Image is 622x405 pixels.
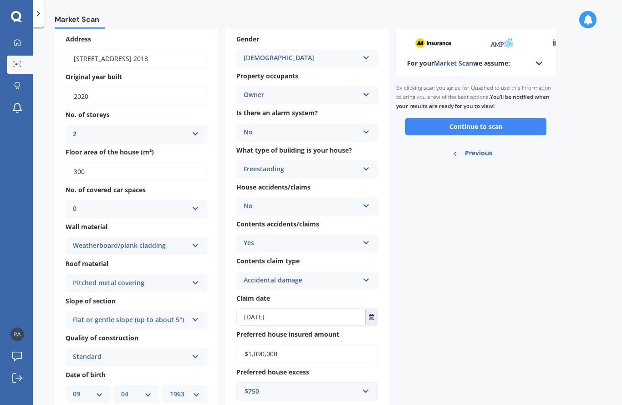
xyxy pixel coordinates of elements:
span: Gender [236,35,259,43]
img: initio_sm.webp [552,38,577,48]
span: Contents accidents/claims [236,220,319,228]
span: Slope of section [66,297,116,305]
img: amp_sm.png [489,38,514,48]
button: Continue to scan [405,118,546,135]
span: Wall material [66,222,107,231]
span: Claim date [236,294,270,302]
span: Preferred house insured amount [236,330,339,338]
input: Enter floor area [66,162,207,181]
span: Address [66,35,91,43]
span: Market Scan [434,59,473,67]
span: Roof material [66,260,108,268]
div: [DEMOGRAPHIC_DATA] [244,53,359,64]
b: You’ll be notified when your results are ready for you to view! [396,93,550,110]
span: House accidents/claims [236,183,311,191]
button: Select date [365,309,377,325]
div: By clicking scan you agree for Quashed to use this information to bring you a few of the best opt... [396,76,556,118]
img: aa_sm.webp [415,38,451,48]
span: Date of birth [66,370,106,379]
div: Accidental damage [244,275,359,286]
span: Quality of construction [66,333,138,342]
span: What type of building is your house? [236,146,352,154]
span: Market Scan [55,15,105,27]
div: No [244,127,359,138]
div: Yes [244,238,359,249]
span: Contents claim type [236,257,300,266]
div: $750 [245,386,359,396]
div: Owner [244,90,359,101]
div: Weatherboard/plank cladding [73,241,188,251]
span: Is there an alarm system? [236,109,318,118]
div: No [244,201,359,212]
div: Pitched metal covering [73,278,188,289]
span: No. of storeys [66,111,110,119]
span: Property occupants [236,72,298,80]
span: Previous [465,146,492,160]
b: For your we assume: [407,59,510,68]
img: 55bfe549def8401b94b6a130e34c0d8d [10,328,24,341]
span: Preferred house excess [236,368,309,376]
div: 0 [73,204,188,215]
span: Original year built [66,72,122,81]
div: Freestanding [244,164,359,175]
div: 2 [73,129,188,140]
div: Flat or gentle slope (up to about 5°) [73,315,188,326]
span: No. of covered car spaces [66,185,146,194]
span: Floor area of the house (m²) [66,148,154,156]
div: Standard [73,352,188,363]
